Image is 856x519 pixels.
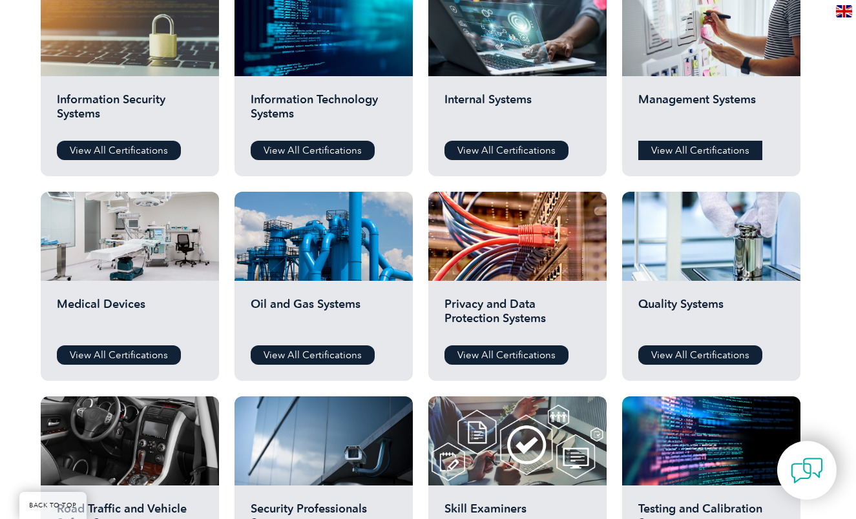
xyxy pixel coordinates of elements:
h2: Management Systems [638,92,784,131]
img: en [836,5,852,17]
a: View All Certifications [444,345,569,365]
a: View All Certifications [57,141,181,160]
a: BACK TO TOP [19,492,87,519]
img: contact-chat.png [791,454,823,487]
a: View All Certifications [251,141,375,160]
h2: Information Technology Systems [251,92,397,131]
h2: Oil and Gas Systems [251,297,397,336]
a: View All Certifications [638,141,762,160]
a: View All Certifications [638,345,762,365]
h2: Internal Systems [444,92,590,131]
a: View All Certifications [251,345,375,365]
a: View All Certifications [57,345,181,365]
h2: Quality Systems [638,297,784,336]
a: View All Certifications [444,141,569,160]
h2: Medical Devices [57,297,203,336]
h2: Information Security Systems [57,92,203,131]
h2: Privacy and Data Protection Systems [444,297,590,336]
